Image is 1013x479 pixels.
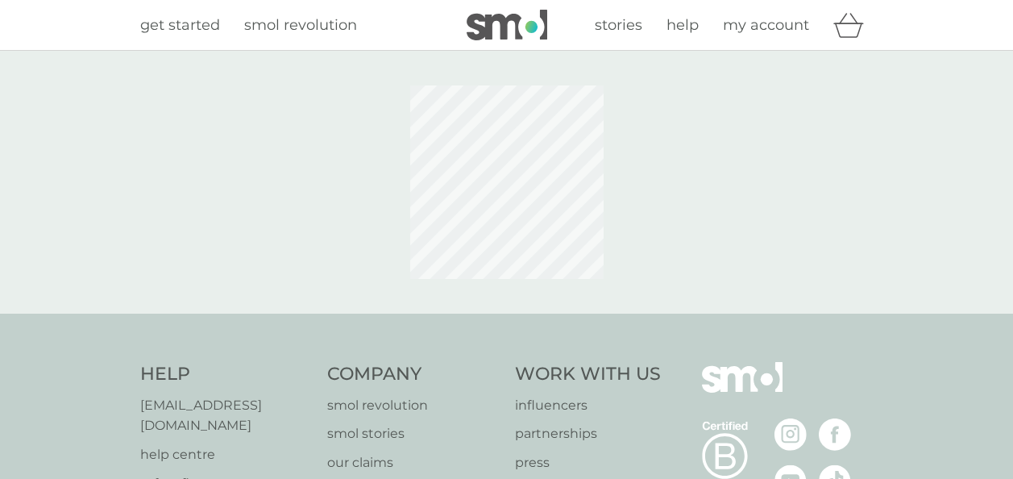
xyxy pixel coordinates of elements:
h4: Work With Us [515,362,661,387]
a: smol revolution [327,395,499,416]
img: visit the smol Facebook page [819,419,851,451]
img: visit the smol Instagram page [774,419,807,451]
h4: Help [140,362,312,387]
span: help [666,16,699,34]
a: influencers [515,395,661,416]
h4: Company [327,362,499,387]
span: get started [140,16,220,34]
img: smol [467,10,547,40]
div: basket [833,9,874,41]
a: my account [723,14,809,37]
a: partnerships [515,423,661,444]
a: help [666,14,699,37]
a: stories [595,14,642,37]
a: [EMAIL_ADDRESS][DOMAIN_NAME] [140,395,312,436]
a: smol revolution [244,14,357,37]
a: our claims [327,452,499,473]
img: smol [702,362,783,417]
span: stories [595,16,642,34]
span: my account [723,16,809,34]
a: press [515,452,661,473]
a: get started [140,14,220,37]
span: smol revolution [244,16,357,34]
a: help centre [140,444,312,465]
a: smol stories [327,423,499,444]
